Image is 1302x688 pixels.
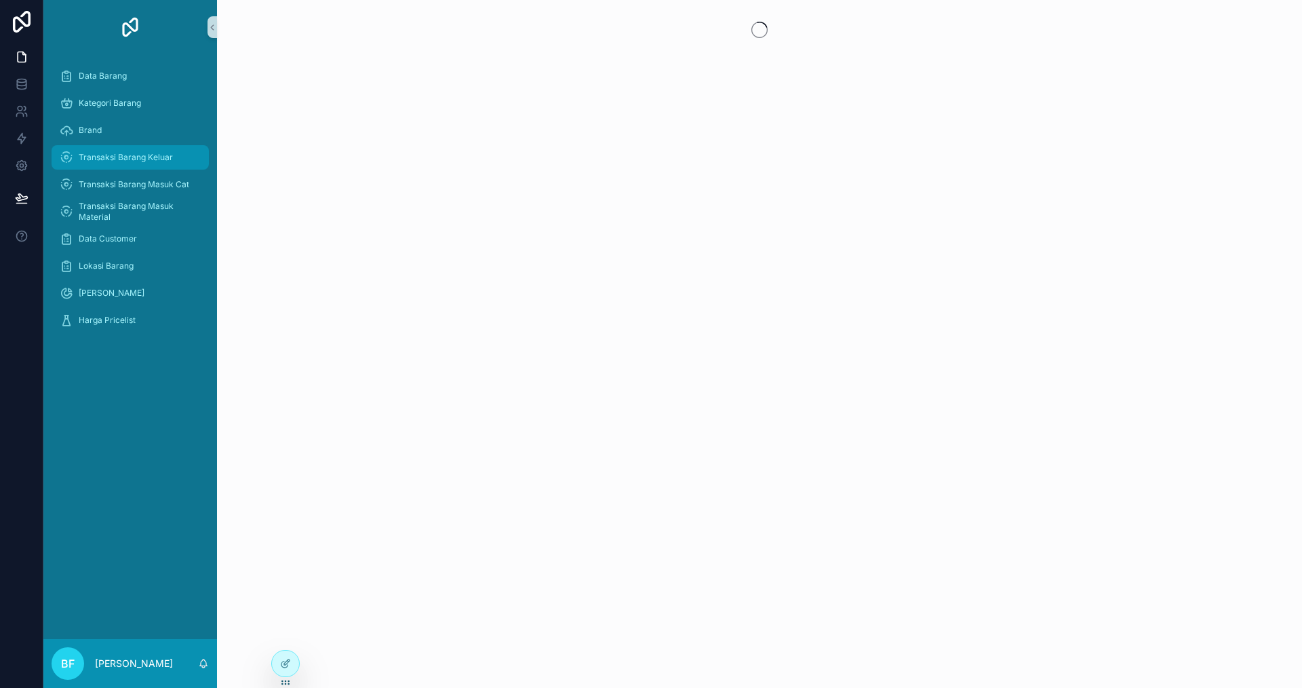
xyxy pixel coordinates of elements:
[52,308,209,332] a: Harga Pricelist
[79,179,189,190] span: Transaksi Barang Masuk Cat
[52,118,209,142] a: Brand
[79,261,134,271] span: Lokasi Barang
[95,657,173,670] p: [PERSON_NAME]
[79,71,127,81] span: Data Barang
[79,125,102,136] span: Brand
[79,315,136,326] span: Harga Pricelist
[52,64,209,88] a: Data Barang
[79,201,195,223] span: Transaksi Barang Masuk Material
[119,16,141,38] img: App logo
[52,227,209,251] a: Data Customer
[52,199,209,224] a: Transaksi Barang Masuk Material
[52,145,209,170] a: Transaksi Barang Keluar
[61,655,75,672] span: BF
[79,152,173,163] span: Transaksi Barang Keluar
[43,54,217,350] div: scrollable content
[79,288,144,299] span: [PERSON_NAME]
[52,91,209,115] a: Kategori Barang
[52,172,209,197] a: Transaksi Barang Masuk Cat
[79,233,137,244] span: Data Customer
[79,98,141,109] span: Kategori Barang
[52,281,209,305] a: [PERSON_NAME]
[52,254,209,278] a: Lokasi Barang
